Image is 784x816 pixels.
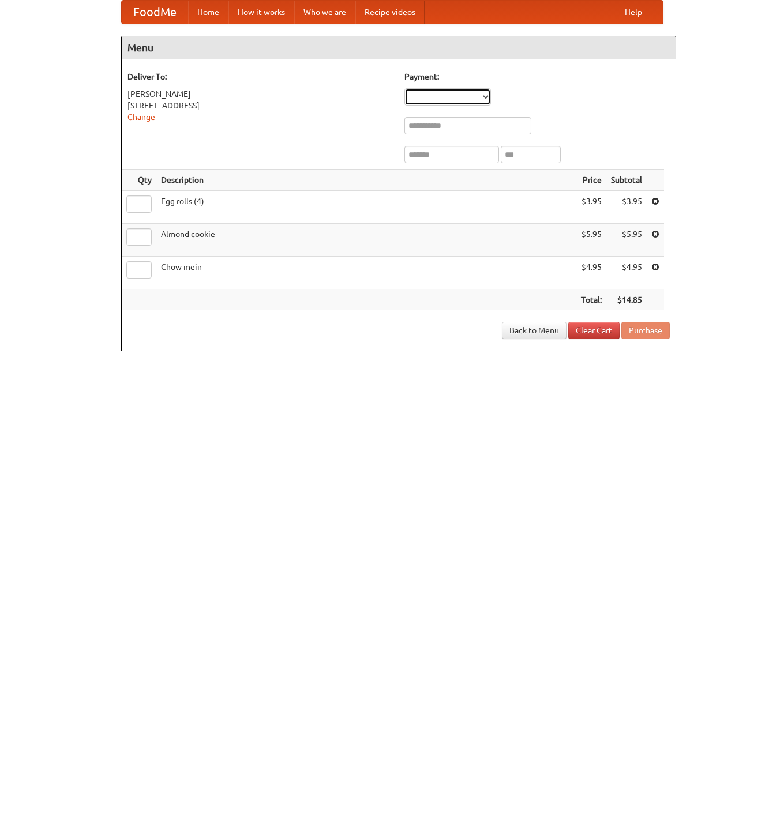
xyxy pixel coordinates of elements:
td: Egg rolls (4) [156,191,576,224]
a: Help [616,1,651,24]
td: $5.95 [576,224,606,257]
div: [STREET_ADDRESS] [127,100,393,111]
th: $14.85 [606,289,647,311]
th: Qty [122,170,156,191]
td: $5.95 [606,224,647,257]
div: [PERSON_NAME] [127,88,393,100]
a: Recipe videos [355,1,425,24]
td: $4.95 [576,257,606,289]
th: Price [576,170,606,191]
a: How it works [228,1,294,24]
a: Who we are [294,1,355,24]
td: Almond cookie [156,224,576,257]
a: Home [188,1,228,24]
td: $3.95 [576,191,606,224]
th: Description [156,170,576,191]
button: Purchase [621,322,670,339]
td: $4.95 [606,257,647,289]
h4: Menu [122,36,676,59]
td: Chow mein [156,257,576,289]
a: FoodMe [122,1,188,24]
th: Subtotal [606,170,647,191]
h5: Payment: [404,71,670,82]
a: Back to Menu [502,322,567,339]
a: Change [127,112,155,122]
th: Total: [576,289,606,311]
a: Clear Cart [568,322,620,339]
h5: Deliver To: [127,71,393,82]
td: $3.95 [606,191,647,224]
